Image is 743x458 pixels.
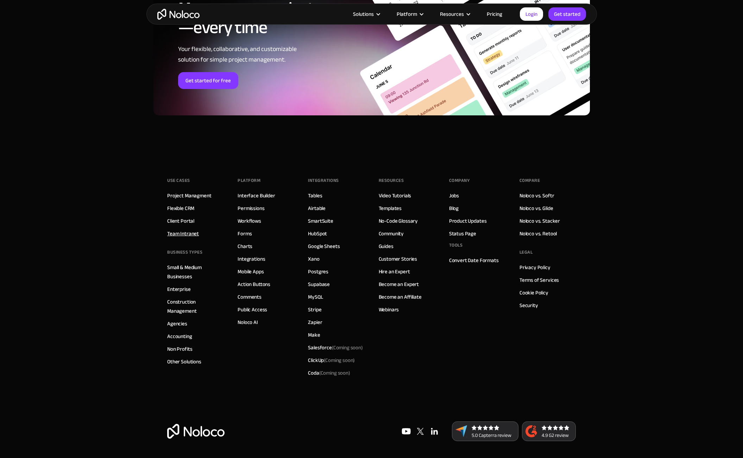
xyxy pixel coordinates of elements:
[379,292,422,301] a: Become an Affiliate
[238,254,265,263] a: Integrations
[308,292,323,301] a: MySQL
[449,204,459,213] a: Blog
[379,216,418,225] a: No-Code Glossary
[379,191,411,200] a: Video Tutorials
[520,275,559,285] a: Terms of Services
[178,72,238,89] a: Get started for free
[308,216,333,225] a: SmartSuite
[167,285,191,294] a: Enterprise
[379,175,404,186] div: Resources
[379,229,404,238] a: Community
[308,254,319,263] a: Xano
[379,242,393,251] a: Guides
[167,319,187,328] a: Agencies
[449,229,476,238] a: Status Page
[308,191,322,200] a: Tables
[167,332,192,341] a: Accounting
[167,263,223,281] a: Small & Medium Businesses
[167,344,192,354] a: Non Profits
[388,9,431,19] div: Platform
[308,330,320,339] a: Make
[167,216,194,225] a: Client Portal
[319,368,350,378] span: (Coming soon)
[238,191,275,200] a: Interface Builder
[379,254,417,263] a: Customer Stories
[379,305,399,314] a: Webinars
[308,267,328,276] a: Postgres
[167,191,211,200] a: Project Managment
[167,204,194,213] a: Flexible CRM
[379,267,410,276] a: Hire an Expert
[449,191,459,200] a: Jobs
[520,216,560,225] a: Noloco vs. Stacker
[449,256,499,265] a: Convert Date Formats
[520,229,557,238] a: Noloco vs. Retool
[308,318,322,327] a: Zapier
[308,242,340,251] a: Google Sheets
[238,229,252,238] a: Forms
[431,9,478,19] div: Resources
[167,297,223,316] a: Construction Management
[238,242,252,251] a: Charts
[238,175,260,186] div: Platform
[167,247,202,257] div: BUSINESS TYPES
[178,44,356,65] div: Your flexible, collaborative, and customizable solution for simple project management.
[308,305,321,314] a: Stripe
[449,175,470,186] div: Company
[548,7,586,21] a: Get started
[520,191,554,200] a: Noloco vs. Softr
[353,9,374,19] div: Solutions
[332,343,363,352] span: (Coming soon)
[520,247,533,257] div: Legal
[520,288,548,297] a: Cookie Policy
[520,301,538,310] a: Security
[379,204,402,213] a: Templates
[379,280,419,289] a: Become an Expert
[324,355,355,365] span: (Coming soon)
[157,9,200,20] a: home
[167,175,190,186] div: Use Cases
[167,357,201,366] a: Other Solutions
[520,204,553,213] a: Noloco vs. Glide
[520,263,550,272] a: Privacy Policy
[449,240,463,250] div: Tools
[308,356,355,365] div: ClickUp
[238,280,270,289] a: Action Buttons
[308,280,330,289] a: Supabase
[449,216,487,225] a: Product Updates
[308,368,350,377] div: Coda
[440,9,464,19] div: Resources
[520,175,540,186] div: Compare
[238,305,267,314] a: Public Access
[308,175,339,186] div: INTEGRATIONS
[520,7,543,21] a: Login
[478,9,511,19] a: Pricing
[238,267,264,276] a: Mobile Apps
[308,229,327,238] a: HubSpot
[344,9,388,19] div: Solutions
[308,204,326,213] a: Airtable
[238,204,264,213] a: Permissions
[397,9,417,19] div: Platform
[238,216,261,225] a: Workflows
[167,229,199,238] a: Team Intranet
[238,318,258,327] a: Noloco AI
[308,343,363,352] div: Salesforce
[238,292,262,301] a: Comments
